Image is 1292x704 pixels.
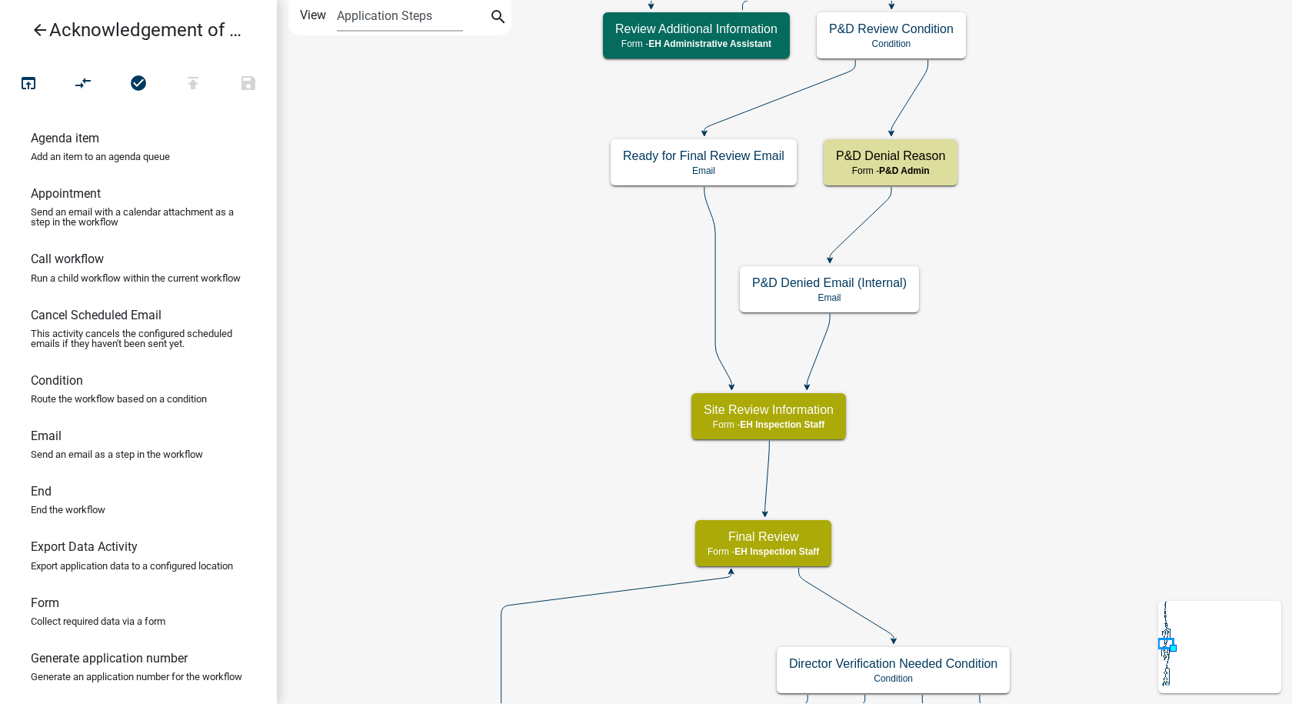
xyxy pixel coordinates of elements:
p: Email [752,292,907,303]
p: Send an email as a step in the workflow [31,449,203,459]
h6: Agenda item [31,131,99,145]
h5: P&D Review Condition [829,22,954,36]
h5: Review Additional Information [615,22,778,36]
p: End the workflow [31,505,105,515]
h5: P&D Denial Reason [836,148,945,163]
h6: Email [31,429,62,443]
i: open_in_browser [19,74,38,95]
button: Auto Layout [55,68,111,101]
h6: Call workflow [31,252,104,266]
button: No problems [111,68,166,101]
p: Form - [708,546,819,557]
button: search [486,6,511,31]
button: Save [221,68,276,101]
p: Condition [829,38,954,49]
h6: Condition [31,373,83,388]
p: This activity cancels the configured scheduled emails if they haven't been sent yet. [31,329,246,349]
h5: P&D Denied Email (Internal) [752,275,907,290]
h5: Site Review Information [704,402,834,417]
p: Form - [704,419,834,430]
span: EH Inspection Staff [740,419,824,430]
i: check_circle [129,74,148,95]
p: Send an email with a calendar attachment as a step in the workflow [31,207,246,227]
p: Form - [615,38,778,49]
button: Test Workflow [1,68,56,101]
p: Form - [836,165,945,176]
p: Add an item to an agenda queue [31,152,170,162]
h6: Form [31,596,59,610]
h6: End [31,484,52,499]
i: search [489,8,508,29]
p: Export application data to a configured location [31,561,233,571]
h6: Export Data Activity [31,539,138,554]
i: compare_arrows [75,74,93,95]
h5: Final Review [708,529,819,544]
button: Publish [165,68,221,101]
h6: Appointment [31,186,101,201]
i: save [239,74,258,95]
span: P&D Admin [879,165,930,176]
span: EH Inspection Staff [734,546,819,557]
p: Route the workflow based on a condition [31,394,207,404]
h5: Ready for Final Review Email [623,148,784,163]
h6: Generate application number [31,651,188,666]
p: Condition [789,673,997,684]
a: Acknowledgement of Demolition Certificate [12,12,252,48]
h5: Director Verification Needed Condition [789,656,997,671]
div: Workflow actions [1,68,276,105]
i: arrow_back [31,21,49,42]
p: Email [623,165,784,176]
p: Run a child workflow within the current workflow [31,273,241,283]
span: EH Administrative Assistant [648,38,771,49]
p: Generate an application number for the workflow [31,672,242,682]
p: Collect required data via a form [31,616,165,626]
h6: Cancel Scheduled Email [31,308,161,322]
i: publish [184,74,202,95]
